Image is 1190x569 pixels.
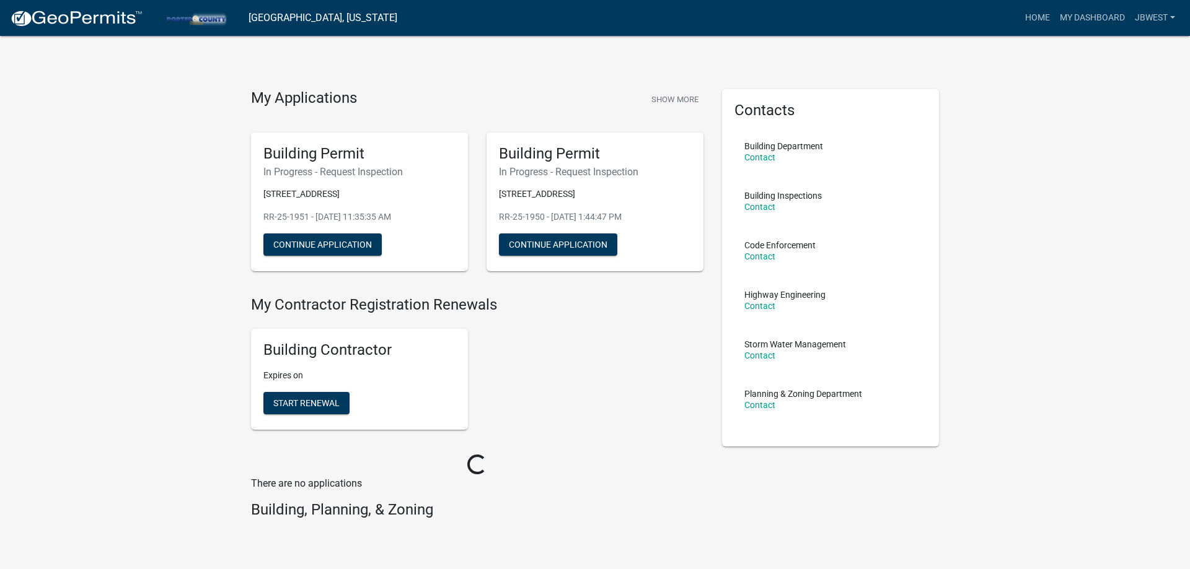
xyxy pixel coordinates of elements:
[499,145,691,163] h5: Building Permit
[152,9,239,26] img: Porter County, Indiana
[734,102,927,119] h5: Contacts
[646,89,703,110] button: Show More
[263,145,456,163] h5: Building Permit
[251,296,703,314] h4: My Contractor Registration Renewals
[249,7,397,28] a: [GEOGRAPHIC_DATA], [US_STATE]
[263,392,350,414] button: Start Renewal
[744,350,775,360] a: Contact
[744,290,826,299] p: Highway Engineering
[499,211,691,224] p: RR-25-1950 - [DATE] 1:44:47 PM
[744,142,823,150] p: Building Department
[263,341,456,359] h5: Building Contractor
[1055,6,1130,30] a: My Dashboard
[251,501,703,519] h4: Building, Planning, & Zoning
[251,89,357,108] h4: My Applications
[499,188,691,201] p: [STREET_ADDRESS]
[263,211,456,224] p: RR-25-1951 - [DATE] 11:35:35 AM
[251,296,703,440] wm-registration-list-section: My Contractor Registration Renewals
[263,233,382,256] button: Continue Application
[1130,6,1180,30] a: jbwest
[744,389,862,398] p: Planning & Zoning Department
[273,398,340,408] span: Start Renewal
[1020,6,1055,30] a: Home
[263,369,456,382] p: Expires on
[744,241,816,250] p: Code Enforcement
[499,233,617,256] button: Continue Application
[744,340,846,349] p: Storm Water Management
[744,202,775,212] a: Contact
[744,152,775,162] a: Contact
[263,166,456,178] h6: In Progress - Request Inspection
[744,400,775,410] a: Contact
[251,476,703,491] p: There are no applications
[499,166,691,178] h6: In Progress - Request Inspection
[744,251,775,261] a: Contact
[744,191,822,200] p: Building Inspections
[744,301,775,311] a: Contact
[263,188,456,201] p: [STREET_ADDRESS]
